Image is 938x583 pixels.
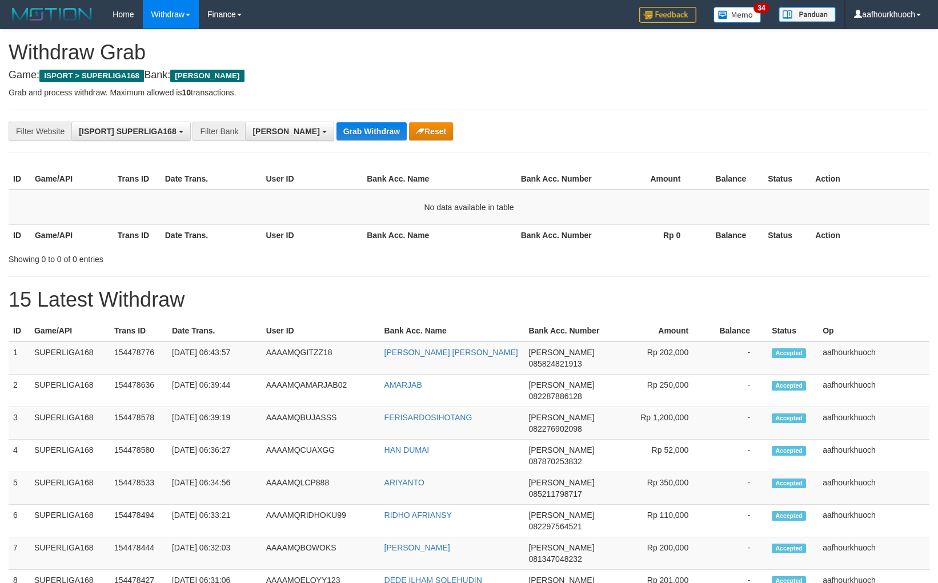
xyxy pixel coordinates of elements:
span: Copy 085211798717 to clipboard [528,489,582,498]
th: User ID [261,224,362,246]
td: 3 [9,407,30,440]
button: [ISPORT] SUPERLIGA168 [71,122,190,141]
td: 154478580 [110,440,167,472]
td: SUPERLIGA168 [30,440,110,472]
td: 5 [9,472,30,505]
td: aafhourkhuoch [818,341,929,375]
td: - [705,472,767,505]
td: No data available in table [9,190,929,225]
th: Amount [599,168,698,190]
th: Balance [705,320,767,341]
td: SUPERLIGA168 [30,537,110,570]
th: Bank Acc. Name [362,168,516,190]
a: ARIYANTO [384,478,424,487]
span: [PERSON_NAME] [170,70,244,82]
td: aafhourkhuoch [818,375,929,407]
td: AAAAMQLCP888 [262,472,380,505]
a: RIDHO AFRIANSY [384,510,452,520]
span: Copy 085824821913 to clipboard [528,359,582,368]
td: SUPERLIGA168 [30,407,110,440]
th: Bank Acc. Number [524,320,613,341]
h1: 15 Latest Withdraw [9,288,929,311]
th: Game/API [30,224,113,246]
th: ID [9,224,30,246]
th: Date Trans. [161,168,262,190]
td: Rp 110,000 [613,505,705,537]
a: [PERSON_NAME] [PERSON_NAME] [384,348,518,357]
th: Action [811,224,929,246]
a: [PERSON_NAME] [384,543,450,552]
td: 154478776 [110,341,167,375]
th: Bank Acc. Number [516,168,599,190]
td: Rp 1,200,000 [613,407,705,440]
span: [PERSON_NAME] [528,380,594,389]
td: aafhourkhuoch [818,472,929,505]
td: [DATE] 06:39:19 [167,407,262,440]
span: Accepted [772,381,806,391]
td: SUPERLIGA168 [30,472,110,505]
span: Accepted [772,348,806,358]
td: - [705,537,767,570]
span: Copy 087870253832 to clipboard [528,457,582,466]
td: 154478636 [110,375,167,407]
th: Status [763,224,811,246]
td: AAAAMQRIDHOKU99 [262,505,380,537]
th: Balance [698,168,763,190]
span: Accepted [772,544,806,553]
span: Accepted [772,479,806,488]
td: 154478494 [110,505,167,537]
td: 154478533 [110,472,167,505]
h4: Game: Bank: [9,70,929,81]
button: Grab Withdraw [336,122,407,140]
td: aafhourkhuoch [818,537,929,570]
th: Action [811,168,929,190]
span: [PERSON_NAME] [528,445,594,455]
td: 7 [9,537,30,570]
span: [PERSON_NAME] [252,127,319,136]
span: ISPORT > SUPERLIGA168 [39,70,144,82]
span: [PERSON_NAME] [528,510,594,520]
span: [PERSON_NAME] [528,348,594,357]
div: Filter Website [9,122,71,141]
th: Trans ID [113,224,161,246]
td: 154478578 [110,407,167,440]
img: Button%20Memo.svg [713,7,761,23]
span: 34 [753,3,769,13]
td: SUPERLIGA168 [30,375,110,407]
div: Filter Bank [193,122,245,141]
td: [DATE] 06:34:56 [167,472,262,505]
td: Rp 200,000 [613,537,705,570]
th: Op [818,320,929,341]
td: [DATE] 06:32:03 [167,537,262,570]
td: - [705,341,767,375]
td: [DATE] 06:39:44 [167,375,262,407]
img: MOTION_logo.png [9,6,95,23]
th: Rp 0 [599,224,698,246]
th: ID [9,320,30,341]
td: - [705,505,767,537]
td: Rp 202,000 [613,341,705,375]
img: Feedback.jpg [639,7,696,23]
th: User ID [261,168,362,190]
span: Accepted [772,511,806,521]
td: SUPERLIGA168 [30,341,110,375]
th: Bank Acc. Name [362,224,516,246]
td: Rp 250,000 [613,375,705,407]
td: AAAAMQBUJASSS [262,407,380,440]
th: Date Trans. [161,224,262,246]
td: 6 [9,505,30,537]
span: [PERSON_NAME] [528,413,594,422]
th: Bank Acc. Number [516,224,599,246]
td: [DATE] 06:36:27 [167,440,262,472]
th: Game/API [30,168,113,190]
th: Amount [613,320,705,341]
td: AAAAMQAMARJAB02 [262,375,380,407]
td: 154478444 [110,537,167,570]
span: Copy 082276902098 to clipboard [528,424,582,433]
td: 1 [9,341,30,375]
span: Accepted [772,413,806,423]
a: AMARJAB [384,380,422,389]
td: aafhourkhuoch [818,440,929,472]
span: [ISPORT] SUPERLIGA168 [79,127,176,136]
td: Rp 350,000 [613,472,705,505]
